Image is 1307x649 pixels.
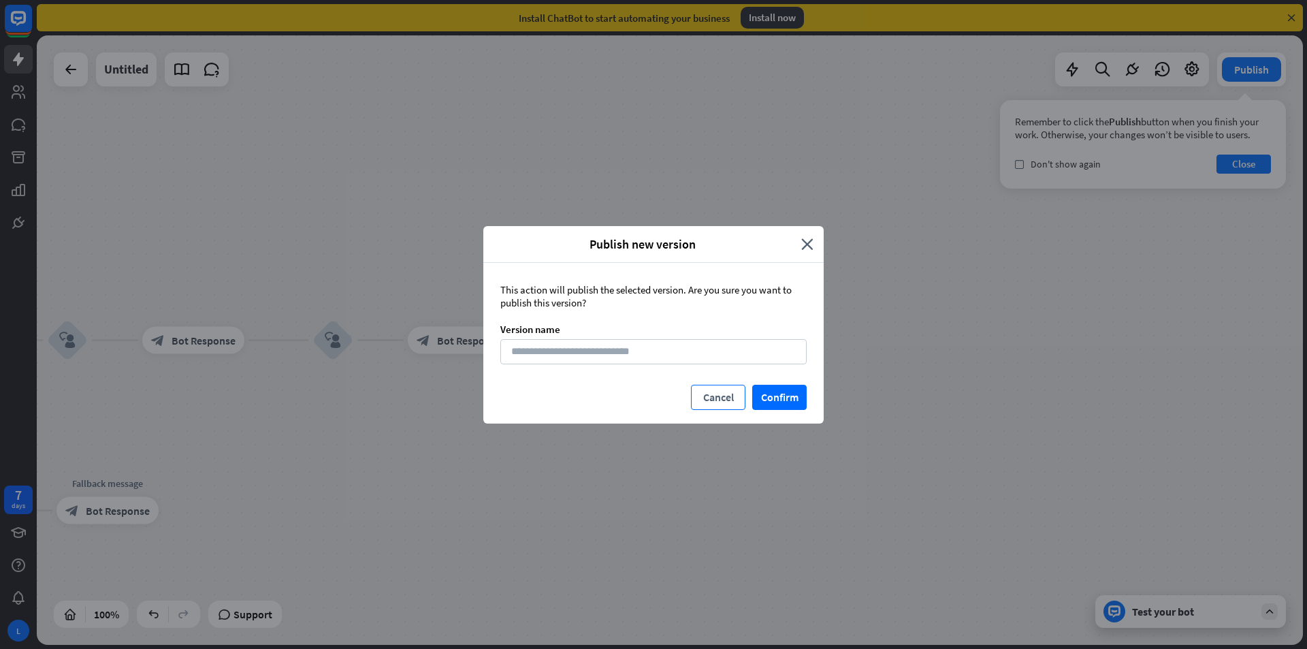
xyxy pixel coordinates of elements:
i: close [801,236,813,252]
button: Cancel [691,385,745,410]
button: Open LiveChat chat widget [11,5,52,46]
div: This action will publish the selected version. Are you sure you want to publish this version? [500,283,807,309]
span: Publish new version [494,236,791,252]
button: Confirm [752,385,807,410]
div: Version name [500,323,807,336]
